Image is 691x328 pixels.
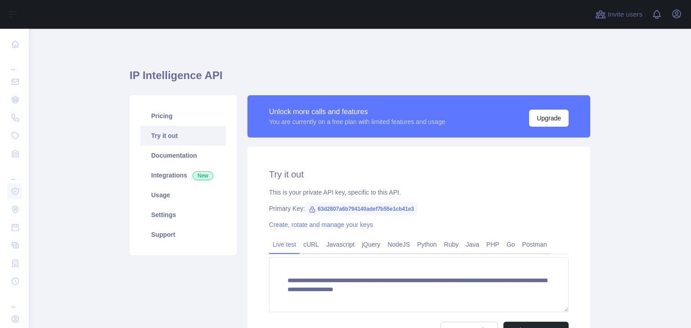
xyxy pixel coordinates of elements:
a: Go [503,237,519,252]
a: Usage [140,185,226,205]
a: Integrations New [140,165,226,185]
div: ... [7,54,22,72]
a: Create, rotate and manage your keys [269,221,373,228]
a: Java [462,237,483,252]
a: Live test [269,237,300,252]
a: Python [413,237,440,252]
a: jQuery [358,237,384,252]
a: Pricing [140,106,226,126]
div: Primary Key: [269,204,569,213]
button: Upgrade [529,110,569,127]
a: Javascript [323,237,358,252]
button: Invite users [593,7,644,22]
div: ... [7,291,22,309]
a: Ruby [440,237,462,252]
div: You are currently on a free plan with limited features and usage [269,117,445,126]
div: ... [7,164,22,182]
span: New [193,171,213,180]
a: Documentation [140,146,226,165]
a: Support [140,225,226,244]
h1: IP Intelligence API [130,68,590,90]
a: NodeJS [384,237,413,252]
a: Try it out [140,126,226,146]
h2: Try it out [269,168,569,181]
a: Settings [140,205,226,225]
div: Unlock more calls and features [269,106,445,117]
a: PHP [483,237,503,252]
div: This is your private API key, specific to this API. [269,188,569,197]
a: cURL [300,237,323,252]
a: Postman [519,237,551,252]
span: 63d2807a6b794140adef7b55e1cb41e3 [305,202,417,216]
span: Invite users [608,9,642,20]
